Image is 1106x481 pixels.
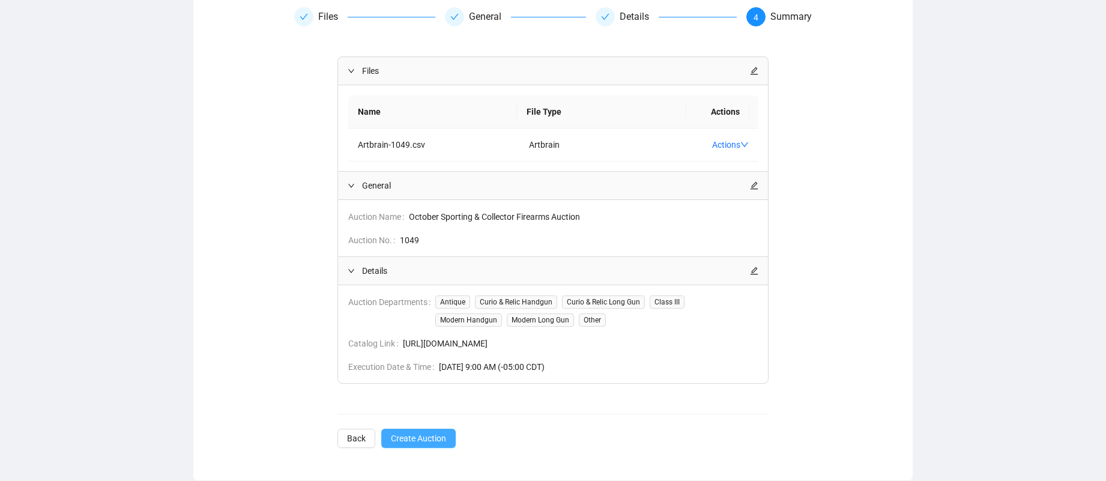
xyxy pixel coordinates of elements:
span: Create Auction [391,432,446,445]
span: Class III [650,295,684,309]
span: edit [750,181,758,190]
span: expanded [348,267,355,274]
span: check [450,13,459,21]
span: edit [750,67,758,75]
span: Modern Long Gun [507,313,574,327]
span: Artbrain [529,140,560,150]
span: [URL][DOMAIN_NAME] [403,337,759,350]
div: Summary [770,7,812,26]
span: October Sporting & Collector Firearms Auction [409,210,759,223]
span: Curio & Relic Long Gun [562,295,645,309]
div: General [469,7,511,26]
span: expanded [348,182,355,189]
span: Auction Name [348,210,409,223]
th: Name [348,95,518,129]
div: Details [596,7,737,26]
span: Antique [435,295,470,309]
span: Execution Date & Time [348,360,439,374]
span: Auction Departments [348,295,435,327]
a: Actions [712,140,749,150]
div: General [445,7,586,26]
span: expanded [348,67,355,74]
span: down [740,141,749,149]
div: Files [318,7,348,26]
span: check [601,13,609,21]
span: Back [347,432,366,445]
span: Curio & Relic Handgun [475,295,557,309]
span: Other [579,313,606,327]
th: Actions [686,95,750,129]
div: Filesedit [338,57,769,85]
span: 4 [754,13,758,22]
div: Detailsedit [338,257,769,285]
span: Files [362,64,751,77]
span: 1049 [400,234,759,247]
span: Modern Handgun [435,313,502,327]
button: Create Auction [381,429,456,448]
div: Files [294,7,435,26]
th: File Type [517,95,686,129]
span: Catalog Link [348,337,403,350]
span: Details [362,264,751,277]
span: [DATE] 9:00 AM (-05:00 CDT) [439,360,759,374]
span: Auction No. [348,234,400,247]
span: edit [750,267,758,275]
div: Details [620,7,659,26]
span: check [300,13,308,21]
div: Generaledit [338,172,769,199]
span: General [362,179,751,192]
button: Back [337,429,375,448]
div: 4Summary [746,7,812,26]
td: Artbrain-1049.csv [348,129,520,162]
